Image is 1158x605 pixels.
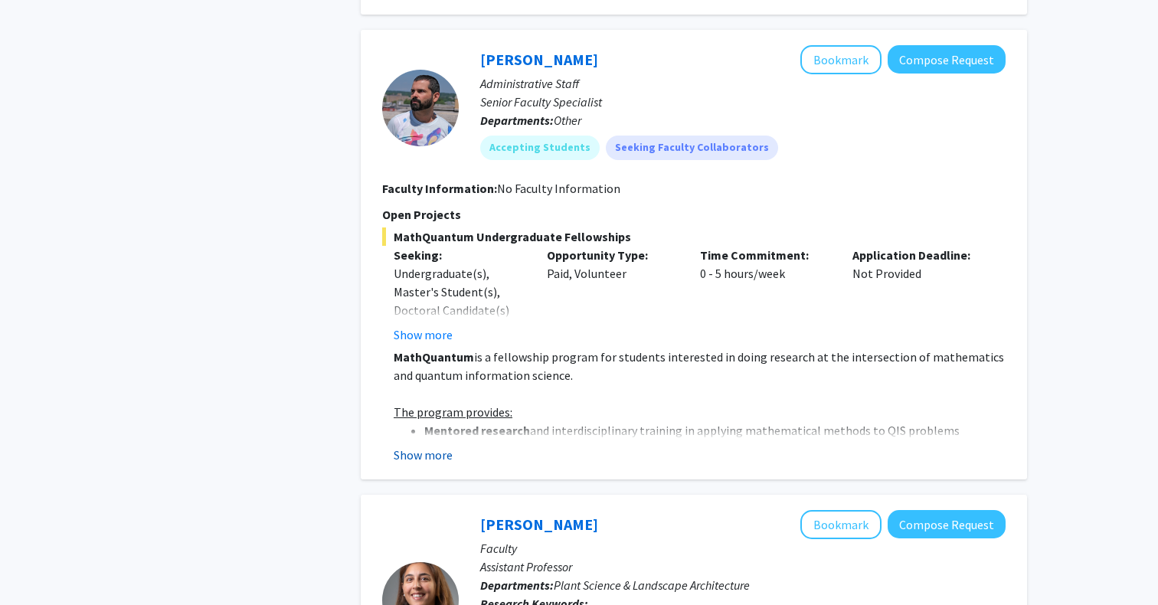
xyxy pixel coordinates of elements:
a: [PERSON_NAME] [480,50,598,69]
button: Add Macarena Farcuh Yuri to Bookmarks [800,510,882,539]
mat-chip: Seeking Faculty Collaborators [606,136,778,160]
span: Other [554,113,581,128]
p: Open Projects [382,205,1006,224]
li: and interdisciplinary training in applying mathematical methods to QIS problems [424,421,1006,440]
button: Compose Request to Macarena Farcuh Yuri [888,510,1006,538]
p: Time Commitment: [700,246,830,264]
b: Faculty Information: [382,181,497,196]
p: Seeking: [394,246,524,264]
strong: MathQuantum [394,349,474,365]
div: Paid, Volunteer [535,246,689,344]
a: [PERSON_NAME] [480,515,598,534]
p: is a fellowship program for students interested in doing research at the intersection of mathemat... [394,348,1006,384]
span: No Faculty Information [497,181,620,196]
span: MathQuantum Undergraduate Fellowships [382,227,1006,246]
button: Show more [394,325,453,344]
b: Departments: [480,577,554,593]
p: Administrative Staff [480,74,1006,93]
div: Undergraduate(s), Master's Student(s), Doctoral Candidate(s) (PhD, MD, DMD, PharmD, etc.), Postdo... [394,264,524,411]
mat-chip: Accepting Students [480,136,600,160]
button: Show more [394,446,453,464]
p: Senior Faculty Specialist [480,93,1006,111]
span: Plant Science & Landscape Architecture [554,577,750,593]
div: Not Provided [841,246,994,344]
u: The program provides: [394,404,512,420]
p: Assistant Professor [480,558,1006,576]
p: Faculty [480,539,1006,558]
strong: Mentored research [424,423,530,438]
p: Opportunity Type: [547,246,677,264]
button: Add Daniel Serrano to Bookmarks [800,45,882,74]
b: Departments: [480,113,554,128]
p: Application Deadline: [852,246,983,264]
iframe: Chat [11,536,65,594]
button: Compose Request to Daniel Serrano [888,45,1006,74]
div: 0 - 5 hours/week [689,246,842,344]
